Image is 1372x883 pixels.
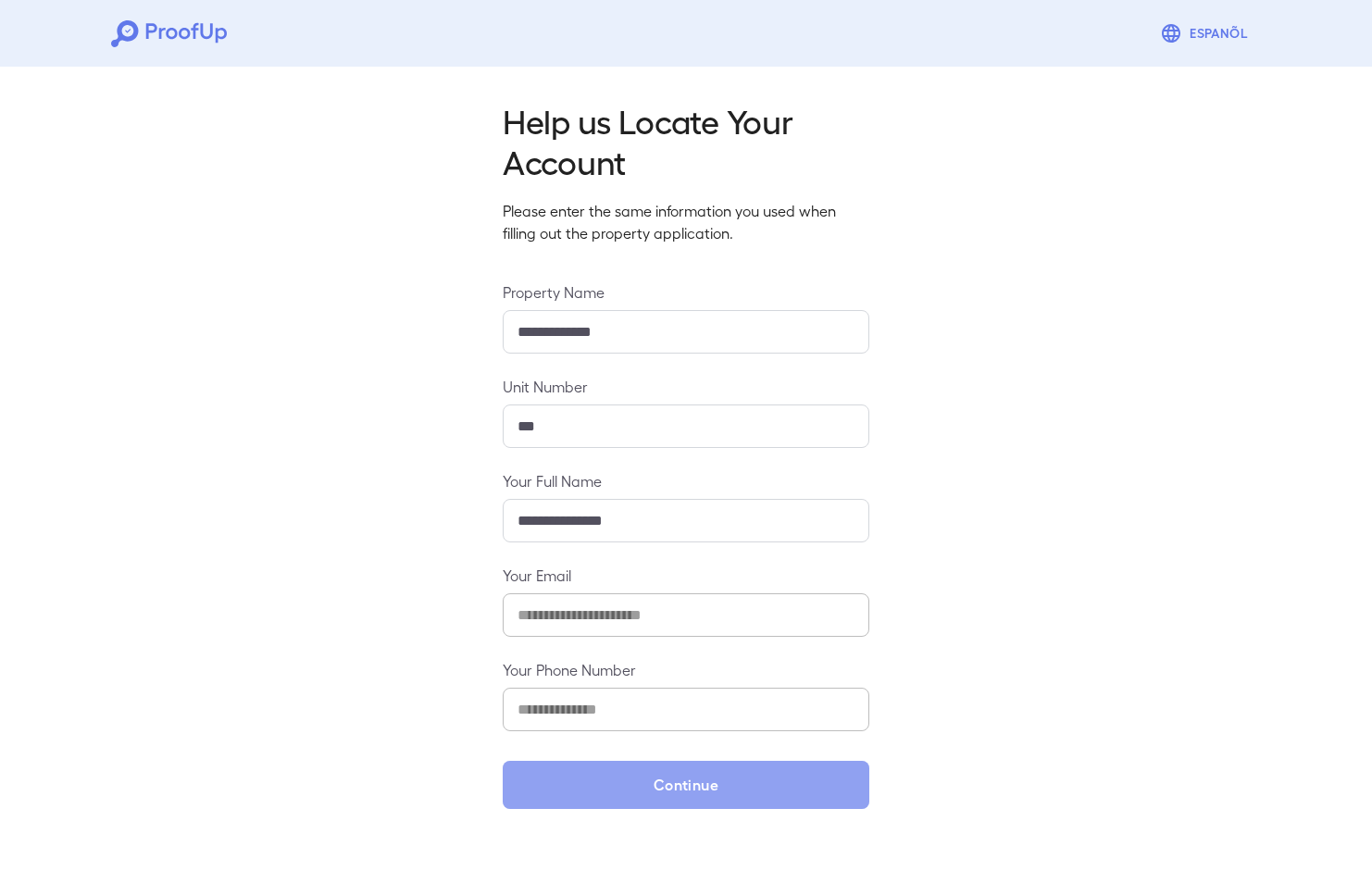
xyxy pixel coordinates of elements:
label: Your Full Name [503,470,869,491]
label: Your Email [503,565,869,586]
button: Continue [503,761,869,809]
label: Your Phone Number [503,659,869,680]
label: Property Name [503,281,869,303]
h2: Help us Locate Your Account [503,100,869,181]
p: Please enter the same information you used when filling out the property application. [503,200,869,244]
label: Unit Number [503,376,869,397]
button: Espanõl [1153,15,1261,52]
